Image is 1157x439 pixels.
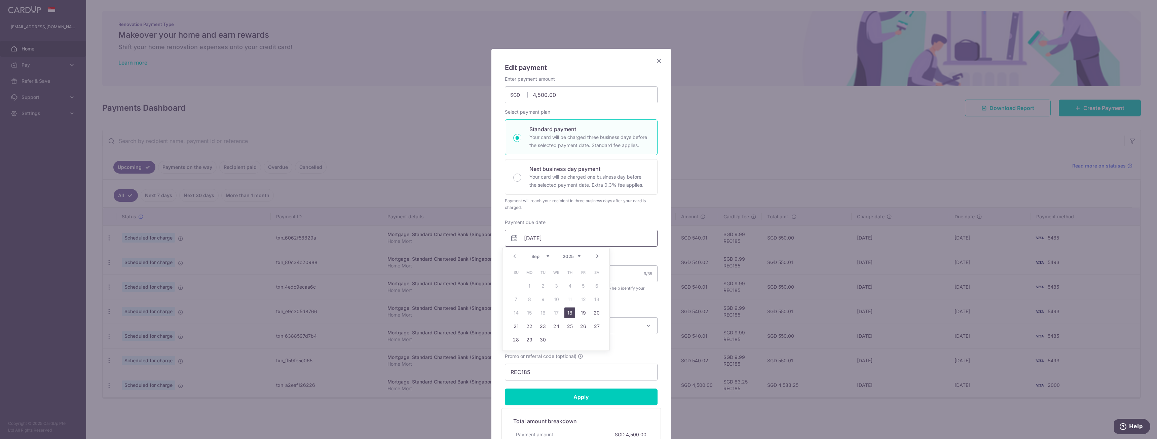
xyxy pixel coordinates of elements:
span: Sunday [511,267,521,278]
a: 23 [537,321,548,332]
p: Your card will be charged one business day before the selected payment date. Extra 0.3% fee applies. [529,173,649,189]
input: 0.00 [505,86,658,103]
a: 22 [524,321,535,332]
p: Standard payment [529,125,649,133]
a: 28 [511,334,521,345]
input: Apply [505,389,658,405]
a: Next [593,252,601,260]
label: Enter payment amount [505,76,555,82]
a: 21 [511,321,521,332]
a: 25 [564,321,575,332]
label: Payment due date [505,219,546,226]
button: Close [655,57,663,65]
a: 27 [591,321,602,332]
a: 19 [578,307,589,318]
div: 9/35 [644,270,652,277]
span: Friday [578,267,589,278]
span: Thursday [564,267,575,278]
label: Select payment plan [505,109,550,115]
a: 18 [564,307,575,318]
span: Monday [524,267,535,278]
span: SGD [510,92,528,98]
a: 29 [524,334,535,345]
a: 26 [578,321,589,332]
span: Tuesday [537,267,548,278]
p: Your card will be charged three business days before the selected payment date. Standard fee appl... [529,133,649,149]
iframe: Opens a widget where you can find more information [1114,419,1150,436]
a: 30 [537,334,548,345]
span: Promo or referral code (optional) [505,353,576,360]
h5: Edit payment [505,62,658,73]
div: Payment will reach your recipient in three business days after your card is charged. [505,197,658,211]
span: Saturday [591,267,602,278]
p: Next business day payment [529,165,649,173]
h5: Total amount breakdown [513,417,649,425]
a: 24 [551,321,562,332]
span: Wednesday [551,267,562,278]
a: 20 [591,307,602,318]
input: DD / MM / YYYY [505,230,658,247]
